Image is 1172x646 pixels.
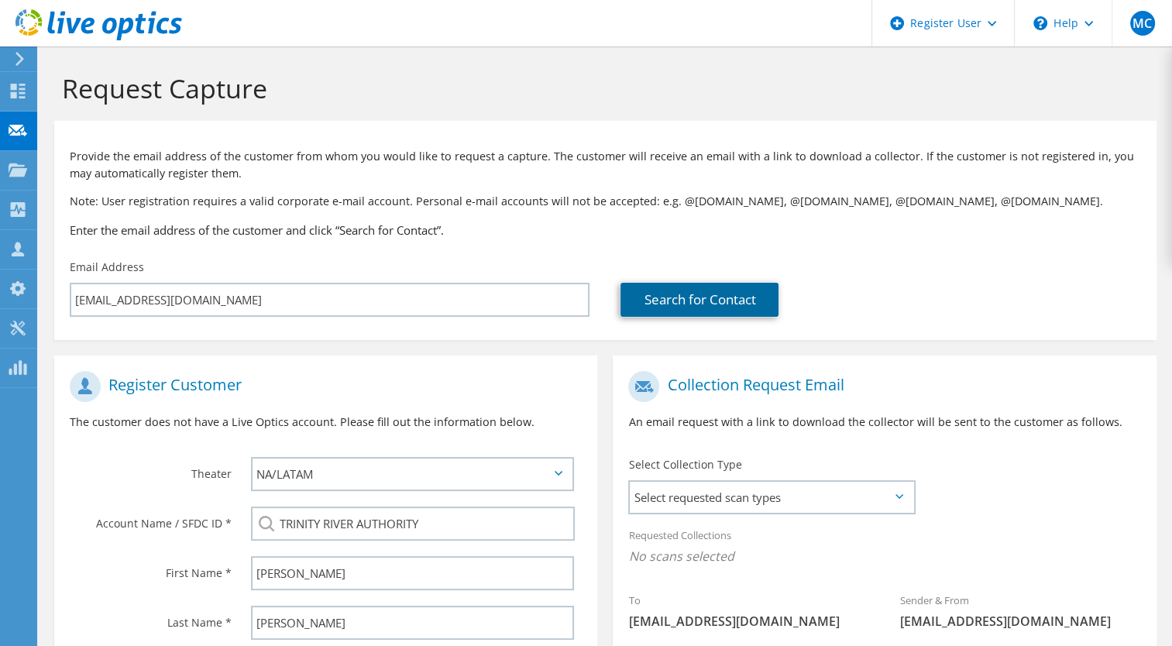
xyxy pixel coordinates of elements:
[885,584,1157,637] div: Sender & From
[630,482,913,513] span: Select requested scan types
[70,148,1141,182] p: Provide the email address of the customer from whom you would like to request a capture. The cust...
[70,606,232,631] label: Last Name *
[628,414,1140,431] p: An email request with a link to download the collector will be sent to the customer as follows.
[628,613,869,630] span: [EMAIL_ADDRESS][DOMAIN_NAME]
[70,193,1141,210] p: Note: User registration requires a valid corporate e-mail account. Personal e-mail accounts will ...
[628,548,1140,565] span: No scans selected
[900,613,1141,630] span: [EMAIL_ADDRESS][DOMAIN_NAME]
[1130,11,1155,36] span: MC
[70,259,144,275] label: Email Address
[70,507,232,531] label: Account Name / SFDC ID *
[62,72,1141,105] h1: Request Capture
[70,414,582,431] p: The customer does not have a Live Optics account. Please fill out the information below.
[613,584,885,637] div: To
[70,222,1141,239] h3: Enter the email address of the customer and click “Search for Contact”.
[70,457,232,482] label: Theater
[70,556,232,581] label: First Name *
[620,283,778,317] a: Search for Contact
[613,519,1156,576] div: Requested Collections
[628,371,1132,402] h1: Collection Request Email
[70,371,574,402] h1: Register Customer
[628,457,741,472] label: Select Collection Type
[1033,16,1047,30] svg: \n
